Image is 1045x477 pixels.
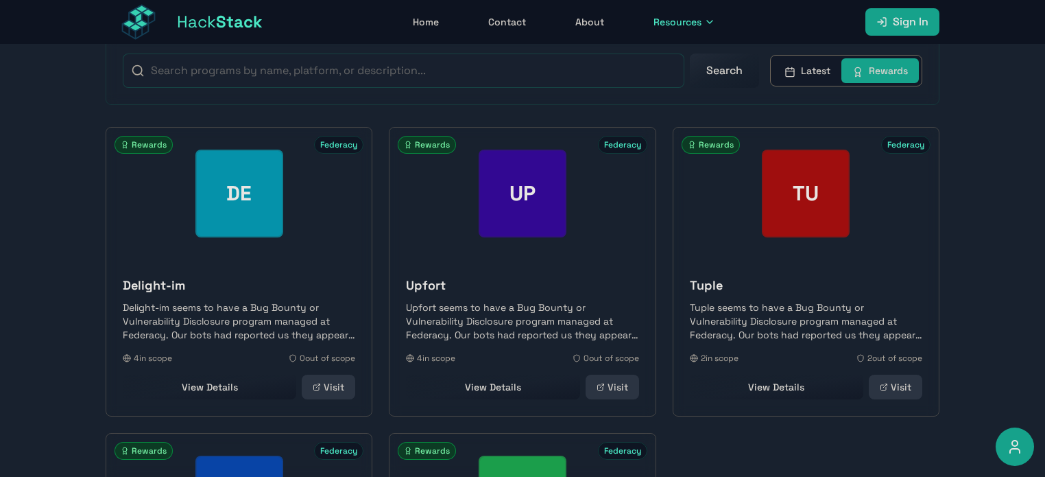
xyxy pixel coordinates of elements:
span: Federacy [314,442,363,460]
a: Home [405,10,447,34]
span: Resources [653,15,701,29]
input: Search programs by name, platform, or description... [123,54,684,88]
span: Rewards [115,136,173,154]
a: View Details [123,375,296,399]
span: Federacy [881,136,930,154]
span: 4 in scope [134,353,172,364]
span: Rewards [682,136,740,154]
span: 2 in scope [701,353,738,364]
span: Sign In [893,14,928,30]
a: Contact [480,10,534,34]
a: About [567,10,612,34]
a: View Details [690,375,863,399]
h3: Upfort [406,276,638,295]
button: Resources [645,10,723,34]
h3: Delight-im [123,276,355,295]
span: 0 out of scope [584,353,639,364]
a: View Details [406,375,579,399]
span: Federacy [598,442,647,460]
button: Rewards [841,58,919,83]
span: 2 out of scope [867,353,922,364]
span: Federacy [598,136,647,154]
a: Visit [302,375,355,399]
span: Federacy [314,136,363,154]
div: Upfort [479,150,566,237]
span: Rewards [398,442,456,460]
span: 4 in scope [417,353,455,364]
span: Rewards [398,136,456,154]
p: Upfort seems to have a Bug Bounty or Vulnerability Disclosure program managed at Federacy. Our bo... [406,301,638,342]
p: Delight-im seems to have a Bug Bounty or Vulnerability Disclosure program managed at Federacy. Ou... [123,301,355,342]
span: Rewards [115,442,173,460]
span: Hack [177,11,263,33]
button: Accessibility Options [996,428,1034,466]
button: Latest [773,58,841,83]
h3: Tuple [690,276,922,295]
a: Sign In [865,8,939,36]
span: 0 out of scope [300,353,355,364]
div: Delight-im [195,150,283,237]
button: Search [690,54,759,88]
span: Stack [216,11,263,32]
p: Tuple seems to have a Bug Bounty or Vulnerability Disclosure program managed at Federacy. Our bot... [690,301,922,342]
a: Visit [869,375,922,399]
div: Tuple [762,150,850,237]
a: Visit [586,375,639,399]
